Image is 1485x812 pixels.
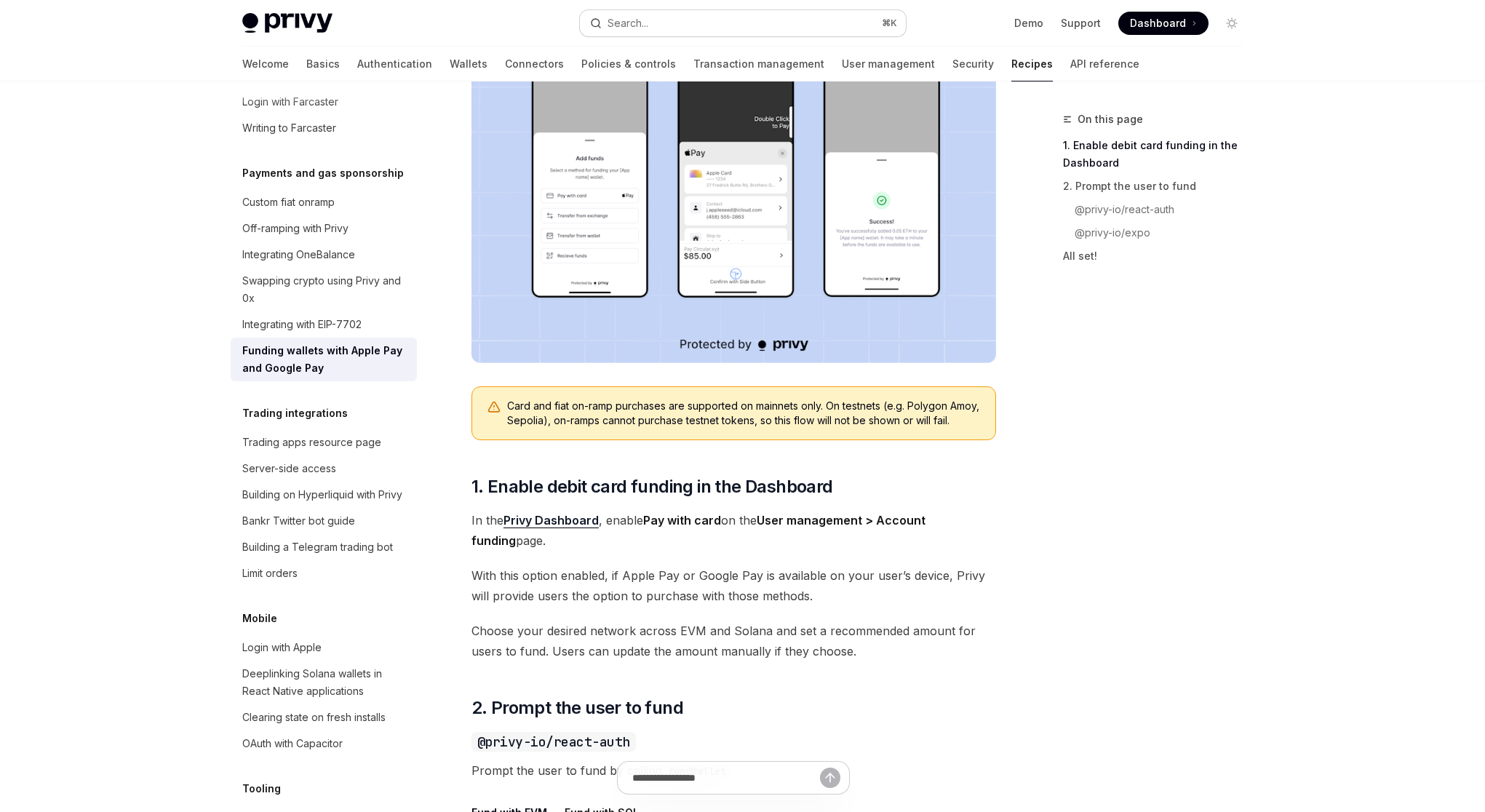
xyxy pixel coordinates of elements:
[1061,16,1101,31] a: Support
[1014,16,1043,31] a: Demo
[1220,12,1243,35] button: Toggle dark mode
[231,268,417,311] a: Swapping crypto using Privy and 0x
[231,731,417,757] a: OAuth with Capacitor
[580,10,906,36] button: Search...⌘K
[231,338,417,381] a: Funding wallets with Apple Pay and Google Pay
[242,610,277,627] h5: Mobile
[882,17,897,29] span: ⌘ K
[608,15,648,32] div: Search...
[231,661,417,704] a: Deeplinking Solana wallets in React Native applications
[231,508,417,534] a: Bankr Twitter bot guide
[693,47,824,81] a: Transaction management
[503,513,599,528] a: Privy Dashboard
[820,768,840,788] button: Send message
[487,400,501,415] svg: Warning
[231,455,417,482] a: Server-side access
[1070,47,1139,81] a: API reference
[1063,175,1255,198] a: 2. Prompt the user to fund
[242,565,298,582] div: Limit orders
[357,47,432,81] a: Authentication
[1011,47,1053,81] a: Recipes
[242,272,408,307] div: Swapping crypto using Privy and 0x
[242,538,393,556] div: Building a Telegram trading bot
[242,194,335,211] div: Custom fiat onramp
[242,735,343,752] div: OAuth with Capacitor
[643,513,721,528] strong: Pay with card
[242,316,362,333] div: Integrating with EIP-7702
[1118,12,1209,35] a: Dashboard
[952,47,994,81] a: Security
[242,13,333,33] img: light logo
[242,164,404,182] h5: Payments and gas sponsorship
[471,621,996,661] span: Choose your desired network across EVM and Solana and set a recommended amount for users to fund....
[231,482,417,508] a: Building on Hyperliquid with Privy
[242,47,289,81] a: Welcome
[231,534,417,560] a: Building a Telegram trading bot
[231,560,417,586] a: Limit orders
[231,115,417,141] a: Writing to Farcaster
[242,220,349,237] div: Off-ramping with Privy
[231,242,417,268] a: Integrating OneBalance
[471,696,683,720] span: 2. Prompt the user to fund
[242,342,408,377] div: Funding wallets with Apple Pay and Google Pay
[581,47,676,81] a: Policies & controls
[242,119,336,137] div: Writing to Farcaster
[231,311,417,338] a: Integrating with EIP-7702
[231,634,417,661] a: Login with Apple
[242,780,281,797] h5: Tooling
[242,639,322,656] div: Login with Apple
[242,434,381,451] div: Trading apps resource page
[471,732,636,752] code: @privy-io/react-auth
[242,246,355,263] div: Integrating OneBalance
[1063,134,1255,175] a: 1. Enable debit card funding in the Dashboard
[242,665,408,700] div: Deeplinking Solana wallets in React Native applications
[242,460,336,477] div: Server-side access
[450,47,487,81] a: Wallets
[242,405,348,422] h5: Trading integrations
[242,486,402,503] div: Building on Hyperliquid with Privy
[632,762,820,794] input: Ask a question...
[507,399,981,428] div: Card and fiat on-ramp purchases are supported on mainnets only. On testnets (e.g. Polygon Amoy, S...
[242,512,355,530] div: Bankr Twitter bot guide
[231,704,417,731] a: Clearing state on fresh installs
[842,47,935,81] a: User management
[306,47,340,81] a: Basics
[231,215,417,242] a: Off-ramping with Privy
[471,475,833,498] span: 1. Enable debit card funding in the Dashboard
[231,189,417,215] a: Custom fiat onramp
[505,47,564,81] a: Connectors
[242,709,386,726] div: Clearing state on fresh installs
[471,510,996,551] span: In the , enable on the page.
[1078,111,1143,128] span: On this page
[1063,244,1255,268] a: All set!
[1063,221,1255,244] a: @privy-io/expo
[471,565,996,606] span: With this option enabled, if Apple Pay or Google Pay is available on your user’s device, Privy wi...
[1063,198,1255,221] a: @privy-io/react-auth
[231,429,417,455] a: Trading apps resource page
[1130,16,1186,31] span: Dashboard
